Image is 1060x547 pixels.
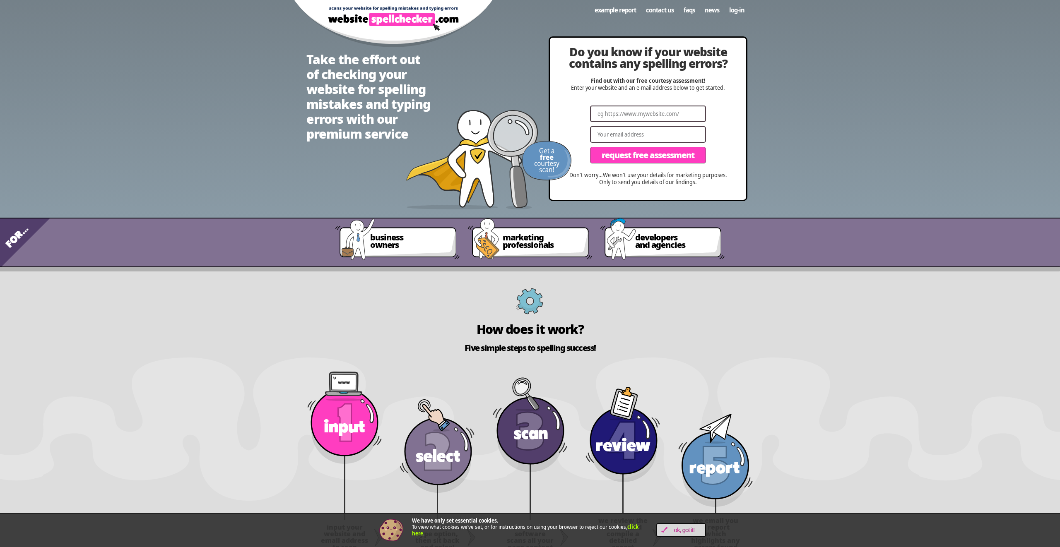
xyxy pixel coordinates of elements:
[370,234,450,249] span: business owners
[522,141,571,180] img: Get a FREE courtesy scan!
[306,52,431,142] h1: Take the effort out of checking your website for spelling mistakes and typing errors with our pre...
[412,517,499,524] strong: We have only set essential cookies.
[566,172,730,186] p: Don’t worry…We won’t use your details for marketing purposes. Only to send you details of our fin...
[724,2,749,18] a: Log-in
[679,2,700,18] a: FAQs
[400,398,475,493] img: Step 2: Select
[566,46,730,69] h2: Do you know if your website contains any spelling errors?
[493,229,592,263] a: marketingprofessionals
[590,2,641,18] a: Example Report
[641,2,679,18] a: Contact us
[700,2,724,18] a: News
[656,523,706,537] a: OK, Got it!
[503,234,582,249] span: marketing professionals
[566,77,730,91] p: Enter your website and an e-mail address below to get started.
[412,523,638,537] a: click here
[406,110,538,209] img: website spellchecker scans your website looking for spelling mistakes
[591,77,705,84] strong: Find out with our free courtesy assessment!
[590,106,706,122] input: eg https://www.mywebsite.com/
[412,518,644,537] p: To view what cookies we’ve set, or for instructions on using your browser to reject our cookies, .
[360,229,460,263] a: businessowners
[298,344,762,352] h2: Five simple steps to spelling success!
[625,229,725,263] a: developersand agencies
[590,126,706,143] input: Your email address
[590,147,706,163] button: Request Free Assessment
[298,323,762,336] h2: How does it work?
[307,369,382,464] img: Step1: Input
[635,234,715,249] span: developers and agencies
[667,527,701,534] span: OK, Got it!
[379,518,404,542] img: Cookie
[602,151,694,159] span: Request Free Assessment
